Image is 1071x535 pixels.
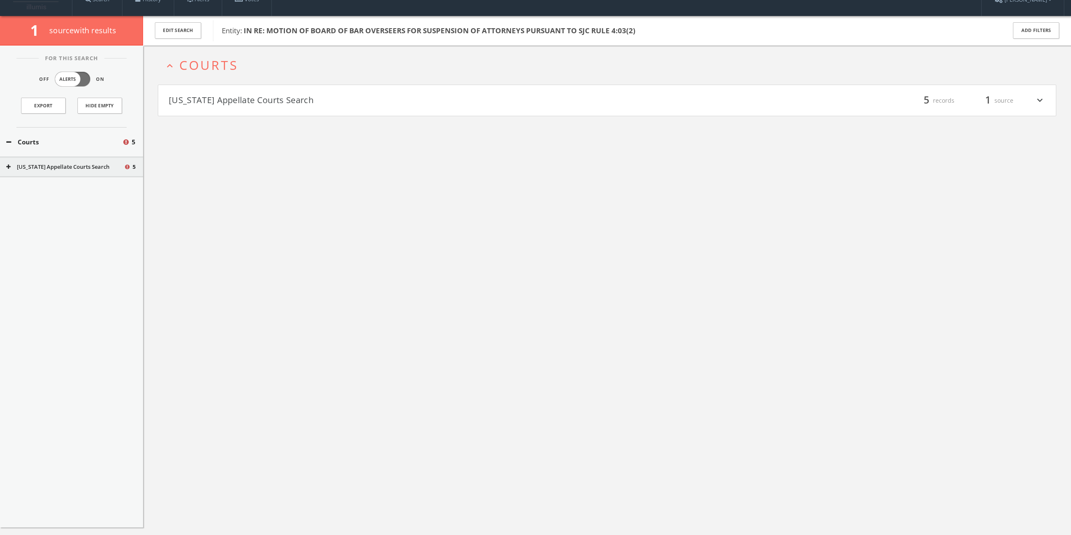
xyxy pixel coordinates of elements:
[179,56,238,74] span: Courts
[6,137,122,147] button: Courts
[1013,22,1059,39] button: Add Filters
[6,163,124,171] button: [US_STATE] Appellate Courts Search
[133,163,136,171] span: 5
[1034,93,1045,108] i: expand_more
[96,76,104,83] span: On
[155,22,201,39] button: Edit Search
[963,93,1013,108] div: source
[222,26,635,35] span: Entity:
[77,98,122,114] button: Hide Empty
[30,20,46,40] span: 1
[49,25,116,35] span: source with results
[920,93,933,108] span: 5
[164,60,175,72] i: expand_less
[169,93,607,108] button: [US_STATE] Appellate Courts Search
[21,98,66,114] a: Export
[39,76,49,83] span: Off
[39,54,104,63] span: For This Search
[981,93,994,108] span: 1
[244,26,635,35] b: IN RE: MOTION OF BOARD OF BAR OVERSEERS FOR SUSPENSION OF ATTORNEYS PURSUANT TO SJC RULE 4:03(2)
[132,137,136,147] span: 5
[904,93,954,108] div: records
[164,58,1056,72] button: expand_lessCourts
